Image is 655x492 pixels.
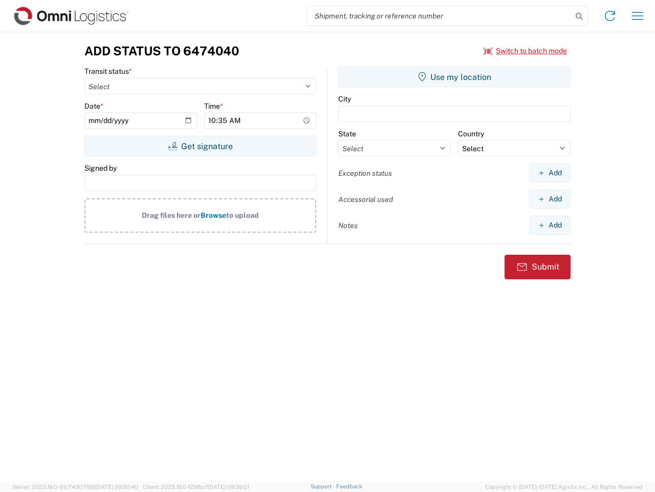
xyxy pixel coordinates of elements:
[336,483,362,489] a: Feedback
[485,482,643,491] span: Copyright © [DATE]-[DATE] Agistix Inc., All Rights Reserved
[204,101,223,111] label: Time
[529,163,571,182] button: Add
[201,211,226,219] span: Browse
[338,221,358,230] label: Notes
[458,129,484,138] label: Country
[208,484,249,490] span: [DATE] 09:39:01
[84,67,132,76] label: Transit status
[142,211,201,219] span: Drag files here or
[338,129,356,138] label: State
[338,195,393,204] label: Accessorial used
[84,163,117,173] label: Signed by
[311,483,336,489] a: Support
[529,216,571,235] button: Add
[12,484,138,490] span: Server: 2025.19.0-91c74307f99
[338,67,571,87] button: Use my location
[95,484,138,490] span: [DATE] 09:50:40
[84,44,239,58] h3: Add Status to 6474040
[338,169,392,178] label: Exception status
[484,43,567,59] button: Switch to batch mode
[226,211,259,219] span: to upload
[143,484,249,490] span: Client: 2025.19.0-129fbcf
[338,94,351,104] label: City
[307,6,572,26] input: Shipment, tracking or reference number
[529,190,571,209] button: Add
[84,101,103,111] label: Date
[505,255,571,279] button: Submit
[84,136,316,156] button: Get signature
